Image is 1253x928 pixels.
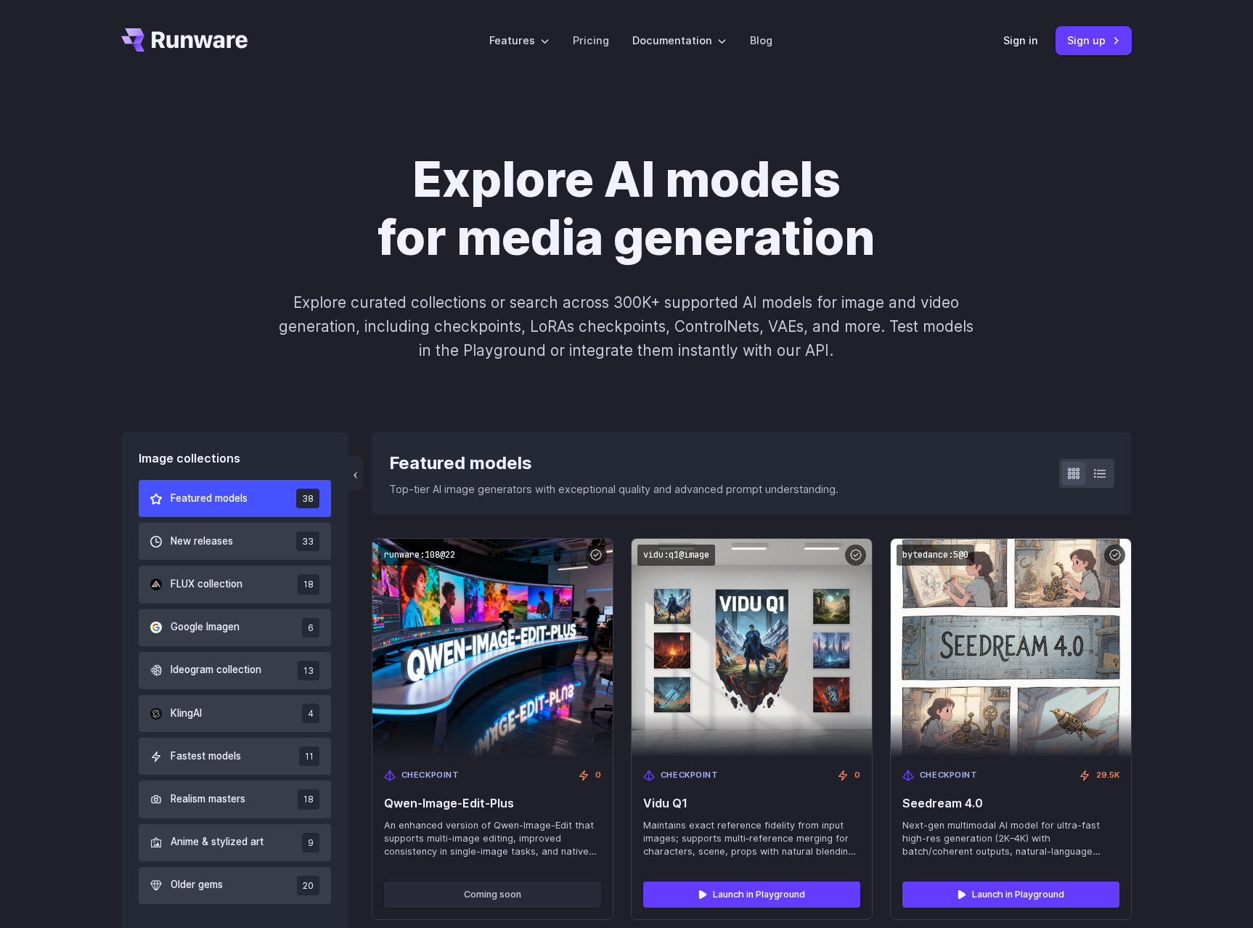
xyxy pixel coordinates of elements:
[637,545,715,566] code: vidu:q1@image
[298,661,319,680] span: 13
[1056,26,1132,54] a: Sign up
[139,781,331,818] button: Realism masters 18
[632,539,872,757] img: Vidu Q1
[171,491,248,507] span: Featured models
[139,695,331,732] button: KlingAI 4
[139,652,331,689] button: Ideogram collection 13
[632,32,727,49] label: Documentation
[897,545,974,566] code: bytedance:5@0
[302,704,319,723] span: 4
[171,749,241,765] span: Fastest models
[171,534,233,550] span: New releases
[902,819,1119,858] span: Next-gen multimodal AI model for ultra-fast high-res generation (2K–4K) with batch/coherent outpu...
[573,32,609,49] a: Pricing
[139,449,331,468] div: Image collections
[171,791,245,807] span: Realism masters
[139,738,331,775] button: Fastest models 11
[139,566,331,603] button: FLUX collection 18
[302,618,319,638] span: 6
[902,797,1119,810] span: Seedream 4.0
[299,746,319,766] span: 11
[297,876,319,895] span: 20
[489,32,550,49] label: Features
[378,545,461,566] code: runware:108@22
[171,706,202,722] span: KlingAI
[389,481,838,497] p: Top-tier AI image generators with exceptional quality and advanced prompt understanding.
[643,819,860,858] span: Maintains exact reference fidelity from input images; supports multi‑reference merging for charac...
[273,290,980,363] p: Explore curated collections or search across 300K+ supported AI models for image and video genera...
[171,834,264,850] span: Anime & stylized art
[348,456,363,491] button: ‹
[298,574,319,594] span: 18
[171,577,242,593] span: FLUX collection
[139,523,331,560] button: New releases 33
[171,662,261,678] span: Ideogram collection
[750,32,772,49] a: Blog
[1003,32,1038,49] a: Sign in
[1096,769,1119,782] span: 29.5K
[139,480,331,517] button: Featured models 38
[139,824,331,861] button: Anime & stylized art 9
[661,769,719,782] span: Checkpoint
[139,609,331,646] button: Google Imagen 6
[296,489,319,508] span: 38
[643,797,860,810] span: Vidu Q1
[384,882,601,908] button: Coming soon
[920,769,978,782] span: Checkpoint
[302,833,319,852] span: 9
[595,769,601,782] span: 0
[296,532,319,551] span: 33
[372,539,613,757] img: Qwen-Image-Edit-Plus
[389,449,838,477] div: Featured models
[298,789,319,809] span: 18
[891,539,1131,757] img: Seedream 4.0
[401,769,460,782] span: Checkpoint
[902,882,1119,908] a: Launch in Playground
[384,819,601,858] span: An enhanced version of Qwen-Image-Edit that supports multi-image editing, improved consistency in...
[171,619,240,635] span: Google Imagen
[121,28,248,52] a: Go to /
[854,769,860,782] span: 0
[139,867,331,904] button: Older gems 20
[643,882,860,908] a: Launch in Playground
[222,151,1031,267] h1: Explore AI models for media generation
[171,877,223,893] span: Older gems
[384,797,601,810] span: Qwen-Image-Edit-Plus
